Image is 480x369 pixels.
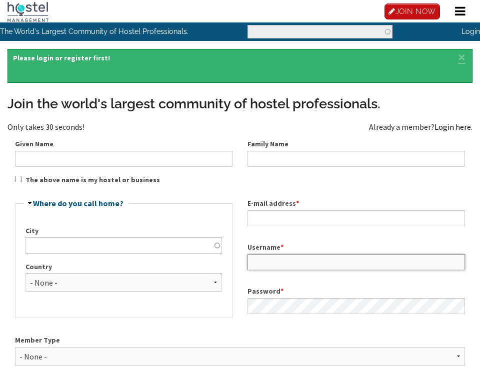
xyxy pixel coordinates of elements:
[247,242,465,253] label: Username
[456,54,467,59] a: ×
[7,123,240,131] div: Only takes 30 seconds!
[434,122,472,132] a: Login here.
[247,25,392,38] input: Enter the terms you wish to search for.
[461,27,480,35] a: Login
[25,175,160,185] label: The above name is my hostel or business
[296,199,299,208] span: This field is required.
[369,123,472,131] div: Already a member?
[25,226,222,236] label: City
[247,198,465,209] label: E-mail address
[247,286,465,297] label: Password
[15,335,465,346] label: Member Type
[280,287,283,296] span: This field is required.
[247,254,465,270] input: Spaces are allowed; punctuation is not allowed except for periods, hyphens, apostrophes, and unde...
[15,139,232,149] label: Given Name
[25,262,222,272] label: Country
[7,49,472,83] div: Please login or register first!
[7,94,472,113] h3: Join the world's largest community of hostel professionals.
[33,198,123,208] a: Where do you call home?
[247,210,465,226] input: A valid e-mail address. All e-mails from the system will be sent to this address. The e-mail addr...
[7,2,48,22] img: Hostel Management Home
[384,3,440,19] a: JOIN NOW
[247,139,465,149] label: Family Name
[280,243,283,252] span: This field is required.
